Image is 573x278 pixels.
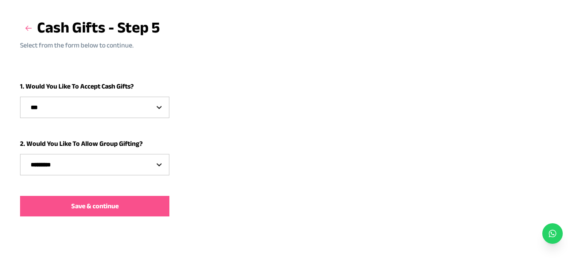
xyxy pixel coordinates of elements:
h6: 2. Would You Like To Allow Group Gifting? [20,139,553,149]
span: Save & continue [71,201,119,211]
h6: 1. Would You Like To Accept Cash Gifts? [20,81,553,92]
h3: Cash Gifts - Step 5 [20,16,160,40]
p: Select from the form below to continue. [20,40,160,50]
button: Save & continue [20,196,169,216]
